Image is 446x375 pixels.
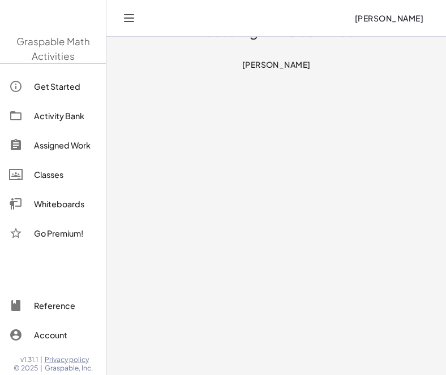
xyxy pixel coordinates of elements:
[5,190,101,217] a: Whiteboards
[34,299,97,312] div: Reference
[45,364,93,373] span: Graspable, Inc.
[5,102,101,129] a: Activity Bank
[120,9,138,27] button: Toggle navigation
[5,161,101,188] a: Classes
[354,13,423,23] span: [PERSON_NAME]
[5,321,101,348] a: Account
[20,355,38,364] span: v1.31.1
[34,226,97,240] div: Go Premium!
[5,132,101,159] a: Assigned Work
[233,54,320,75] button: [PERSON_NAME]
[14,364,38,373] span: © 2025
[34,138,97,152] div: Assigned Work
[16,35,90,62] span: Graspable Math Activities
[34,328,97,342] div: Account
[5,73,101,100] a: Get Started
[40,364,42,373] span: |
[5,292,101,319] a: Reference
[34,80,97,93] div: Get Started
[45,355,93,364] a: Privacy policy
[40,355,42,364] span: |
[34,109,97,123] div: Activity Bank
[345,8,432,28] button: [PERSON_NAME]
[34,168,97,181] div: Classes
[34,197,97,211] div: Whiteboards
[242,59,311,69] span: [PERSON_NAME]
